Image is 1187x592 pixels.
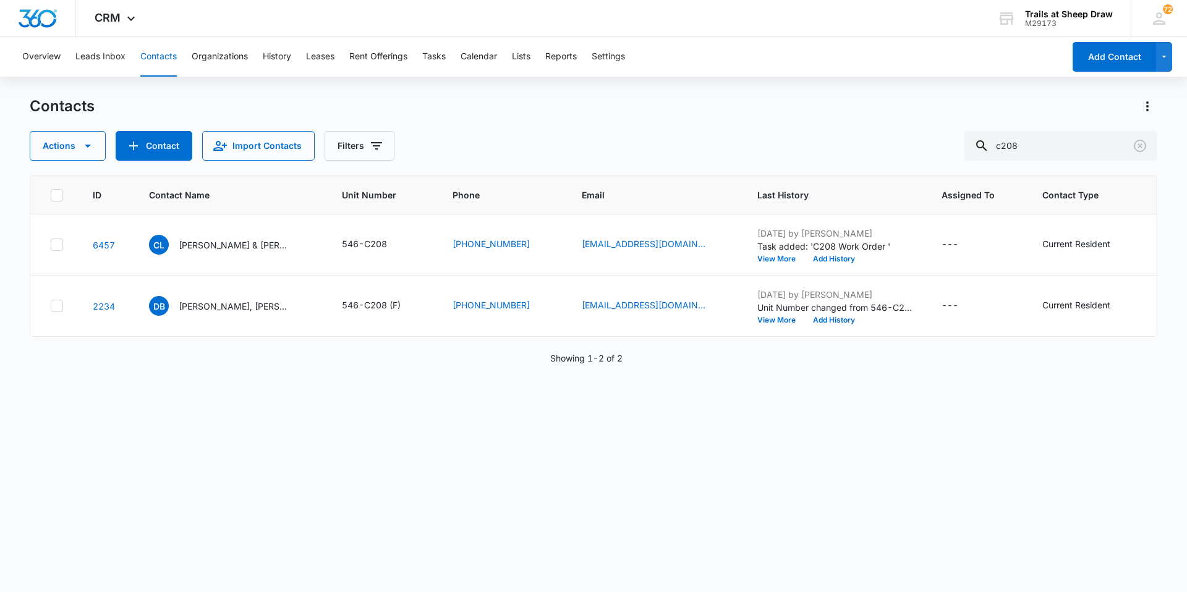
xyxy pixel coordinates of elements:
[95,11,121,24] span: CRM
[93,240,115,250] a: Navigate to contact details page for Codey Lefor & Sidney Sparks
[757,288,912,301] p: [DATE] by [PERSON_NAME]
[306,37,334,77] button: Leases
[75,37,126,77] button: Leads Inbox
[192,37,248,77] button: Organizations
[453,188,534,201] span: Phone
[140,37,177,77] button: Contacts
[582,298,728,313] div: Email - dbocanegra13@yahoo.com - Select to Edit Field
[149,188,294,201] span: Contact Name
[1163,4,1173,14] div: notifications count
[1025,9,1113,19] div: account name
[550,352,623,365] p: Showing 1-2 of 2
[757,316,804,324] button: View More
[1042,298,1133,313] div: Contact Type - Current Resident - Select to Edit Field
[1163,4,1173,14] span: 72
[30,97,95,116] h1: Contacts
[757,240,912,253] p: Task added: 'C208 Work Order '
[179,300,290,313] p: [PERSON_NAME], [PERSON_NAME] & [PERSON_NAME]
[757,227,912,240] p: [DATE] by [PERSON_NAME]
[149,235,169,255] span: CL
[179,239,290,252] p: [PERSON_NAME] & [PERSON_NAME]
[964,131,1157,161] input: Search Contacts
[461,37,497,77] button: Calendar
[1042,188,1115,201] span: Contact Type
[453,298,552,313] div: Phone - (970) 804-6833 - Select to Edit Field
[453,237,530,250] a: [PHONE_NUMBER]
[149,235,312,255] div: Contact Name - Codey Lefor & Sidney Sparks - Select to Edit Field
[342,237,387,250] div: 546-C208
[942,298,958,313] div: ---
[592,37,625,77] button: Settings
[149,296,312,316] div: Contact Name - Daniel Bocanegra, Jasmine Bocanegra & Brandon Horner - Select to Edit Field
[22,37,61,77] button: Overview
[202,131,315,161] button: Import Contacts
[30,131,106,161] button: Actions
[342,237,409,252] div: Unit Number - 546-C208 - Select to Edit Field
[349,37,407,77] button: Rent Offerings
[93,188,101,201] span: ID
[582,188,710,201] span: Email
[325,131,394,161] button: Filters
[342,298,423,313] div: Unit Number - 546-C208 (F) - Select to Edit Field
[1042,237,1110,250] div: Current Resident
[149,296,169,316] span: DB
[1130,136,1150,156] button: Clear
[942,237,958,252] div: ---
[804,316,864,324] button: Add History
[942,188,995,201] span: Assigned To
[93,301,115,311] a: Navigate to contact details page for Daniel Bocanegra, Jasmine Bocanegra & Brandon Horner
[1138,96,1157,116] button: Actions
[1073,42,1156,72] button: Add Contact
[942,298,981,313] div: Assigned To - - Select to Edit Field
[757,255,804,263] button: View More
[342,188,423,201] span: Unit Number
[582,237,728,252] div: Email - clefor92@gmail.com - Select to Edit Field
[453,298,530,311] a: [PHONE_NUMBER]
[942,237,981,252] div: Assigned To - - Select to Edit Field
[757,188,894,201] span: Last History
[342,298,401,311] div: 546-C208 (F)
[545,37,577,77] button: Reports
[757,301,912,314] p: Unit Number changed from 546-C208 to 546-C208 (F).
[582,298,705,311] a: [EMAIL_ADDRESS][DOMAIN_NAME]
[116,131,192,161] button: Add Contact
[453,237,552,252] div: Phone - (720) 202-0839 - Select to Edit Field
[1042,298,1110,311] div: Current Resident
[422,37,446,77] button: Tasks
[263,37,291,77] button: History
[512,37,530,77] button: Lists
[1042,237,1133,252] div: Contact Type - Current Resident - Select to Edit Field
[582,237,705,250] a: [EMAIL_ADDRESS][DOMAIN_NAME]
[804,255,864,263] button: Add History
[1025,19,1113,28] div: account id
